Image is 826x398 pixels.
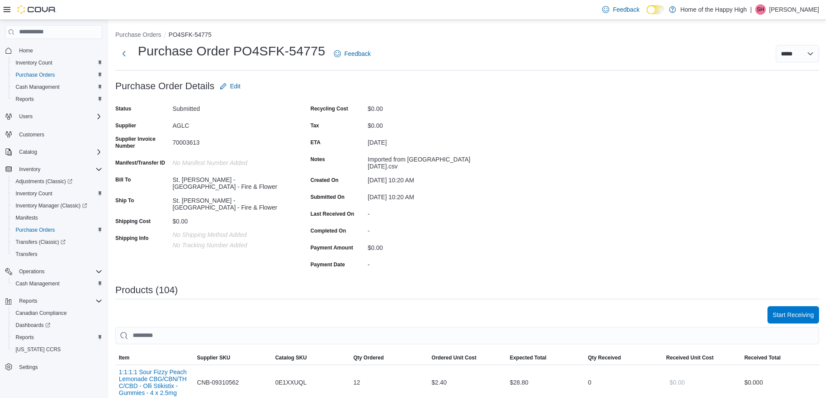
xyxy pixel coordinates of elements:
[9,278,106,290] button: Cash Management
[767,306,819,324] button: Start Receiving
[506,351,584,365] button: Expected Total
[9,200,106,212] a: Inventory Manager (Classic)
[115,351,193,365] button: Item
[741,351,819,365] button: Received Total
[16,147,102,157] span: Catalog
[16,214,38,221] span: Manifests
[12,176,102,187] span: Adjustments (Classic)
[16,96,34,103] span: Reports
[16,129,102,139] span: Customers
[9,81,106,93] button: Cash Management
[12,94,37,104] a: Reports
[173,214,289,225] div: $0.00
[431,354,476,361] span: Ordered Unit Cost
[9,175,106,188] a: Adjustments (Classic)
[310,122,319,129] label: Tax
[12,320,54,330] a: Dashboards
[368,207,484,217] div: -
[510,354,546,361] span: Expected Total
[16,178,72,185] span: Adjustments (Classic)
[16,147,40,157] button: Catalog
[115,31,161,38] button: Purchase Orders
[16,45,36,56] a: Home
[350,351,428,365] button: Qty Ordered
[368,224,484,234] div: -
[666,354,713,361] span: Received Unit Cost
[680,4,747,15] p: Home of the Happy High
[16,111,102,122] span: Users
[115,285,178,295] h3: Products (104)
[368,190,484,201] div: [DATE] 10:20 AM
[17,5,56,14] img: Cova
[16,59,52,66] span: Inventory Count
[115,136,169,149] label: Supplier Invoice Number
[173,136,289,146] div: 70003613
[599,1,643,18] a: Feedback
[310,105,348,112] label: Recycling Cost
[368,241,484,251] div: $0.00
[2,128,106,140] button: Customers
[310,244,353,251] label: Payment Amount
[12,58,56,68] a: Inventory Count
[750,4,752,15] p: |
[19,47,33,54] span: Home
[584,374,663,391] div: 0
[666,374,688,391] button: $0.00
[9,319,106,331] a: Dashboards
[344,49,371,58] span: Feedback
[353,354,384,361] span: Qty Ordered
[310,227,346,234] label: Completed On
[9,57,106,69] button: Inventory Count
[669,378,685,387] span: $0.00
[115,81,215,91] h3: Purchase Order Details
[368,136,484,146] div: [DATE]
[2,361,106,373] button: Settings
[115,105,131,112] label: Status
[173,242,289,249] p: No Tracking Number added
[9,224,106,236] button: Purchase Orders
[19,364,38,371] span: Settings
[310,139,320,146] label: ETA
[769,4,819,15] p: [PERSON_NAME]
[16,190,52,197] span: Inventory Count
[310,210,354,217] label: Last Received On
[12,344,102,355] span: Washington CCRS
[12,308,70,318] a: Canadian Compliance
[2,265,106,278] button: Operations
[115,218,150,225] label: Shipping Cost
[12,70,59,80] a: Purchase Orders
[16,296,41,306] button: Reports
[173,231,289,238] p: No Shipping Method added
[12,237,102,247] span: Transfers (Classic)
[428,374,506,391] div: $2.40
[19,131,44,138] span: Customers
[115,30,819,41] nav: An example of EuiBreadcrumbs
[5,41,102,395] nav: Complex example
[119,354,130,361] span: Item
[115,122,136,129] label: Supplier
[19,298,37,304] span: Reports
[368,119,484,129] div: $0.00
[197,377,239,388] span: CNB-09310562
[19,166,40,173] span: Inventory
[744,377,816,388] div: $0.00 0
[16,280,59,287] span: Cash Management
[757,4,764,15] span: SH
[275,377,307,388] span: 0E1XXUQL
[12,176,76,187] a: Adjustments (Classic)
[12,249,102,259] span: Transfers
[2,295,106,307] button: Reports
[310,177,339,184] label: Created On
[275,354,307,361] span: Catalog SKU
[12,58,102,68] span: Inventory Count
[16,71,55,78] span: Purchase Orders
[16,362,102,372] span: Settings
[428,351,506,365] button: Ordered Unit Cost
[19,113,33,120] span: Users
[368,258,484,268] div: -
[744,354,781,361] span: Received Total
[368,173,484,184] div: [DATE] 10:20 AM
[12,237,69,247] a: Transfers (Classic)
[16,111,36,122] button: Users
[16,45,102,56] span: Home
